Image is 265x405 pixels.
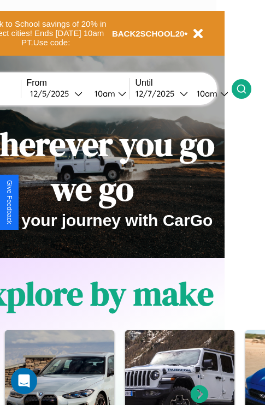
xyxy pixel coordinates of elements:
div: 12 / 5 / 2025 [30,88,74,99]
div: 12 / 7 / 2025 [136,88,180,99]
label: From [27,78,129,88]
b: BACK2SCHOOL20 [112,29,185,38]
label: Until [136,78,232,88]
button: 12/5/2025 [27,88,86,99]
button: 10am [86,88,129,99]
div: Give Feedback [5,180,13,224]
div: Open Intercom Messenger [11,368,37,394]
div: 10am [191,88,220,99]
div: 10am [89,88,118,99]
button: 10am [188,88,232,99]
